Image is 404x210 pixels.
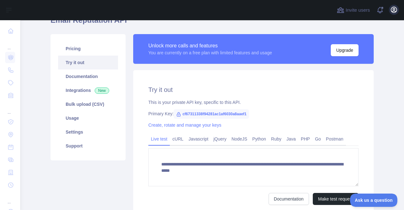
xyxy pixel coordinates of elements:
span: New [95,87,109,94]
button: Invite users [336,5,371,15]
a: Go [312,134,324,144]
a: Documentation [269,193,309,205]
a: Settings [58,125,118,139]
a: Try it out [58,56,118,69]
a: NodeJS [229,134,250,144]
a: Javascript [186,134,211,144]
a: Pricing [58,42,118,56]
a: Support [58,139,118,153]
div: Primary Key: [148,111,359,117]
div: ... [5,192,15,205]
button: Make test request [313,193,359,205]
a: Python [250,134,269,144]
a: jQuery [211,134,229,144]
a: Usage [58,111,118,125]
div: ... [5,38,15,51]
a: Java [284,134,299,144]
div: ... [5,102,15,115]
a: PHP [298,134,312,144]
a: Live test [148,134,170,144]
span: Invite users [346,7,370,14]
a: Postman [324,134,346,144]
div: Unlock more calls and features [148,42,272,50]
iframe: Toggle Customer Support [350,194,398,207]
a: cURL [170,134,186,144]
a: Integrations New [58,83,118,97]
a: Documentation [58,69,118,83]
div: You are currently on a free plan with limited features and usage [148,50,272,56]
h1: Email Reputation API [50,15,374,30]
button: Upgrade [331,44,359,56]
a: Create, rotate and manage your keys [148,123,221,128]
a: Ruby [269,134,284,144]
div: This is your private API key, specific to this API. [148,99,359,105]
a: Bulk upload (CSV) [58,97,118,111]
h2: Try it out [148,85,359,94]
span: cf67311338f94281ac1af6030a8aaef1 [174,109,249,119]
